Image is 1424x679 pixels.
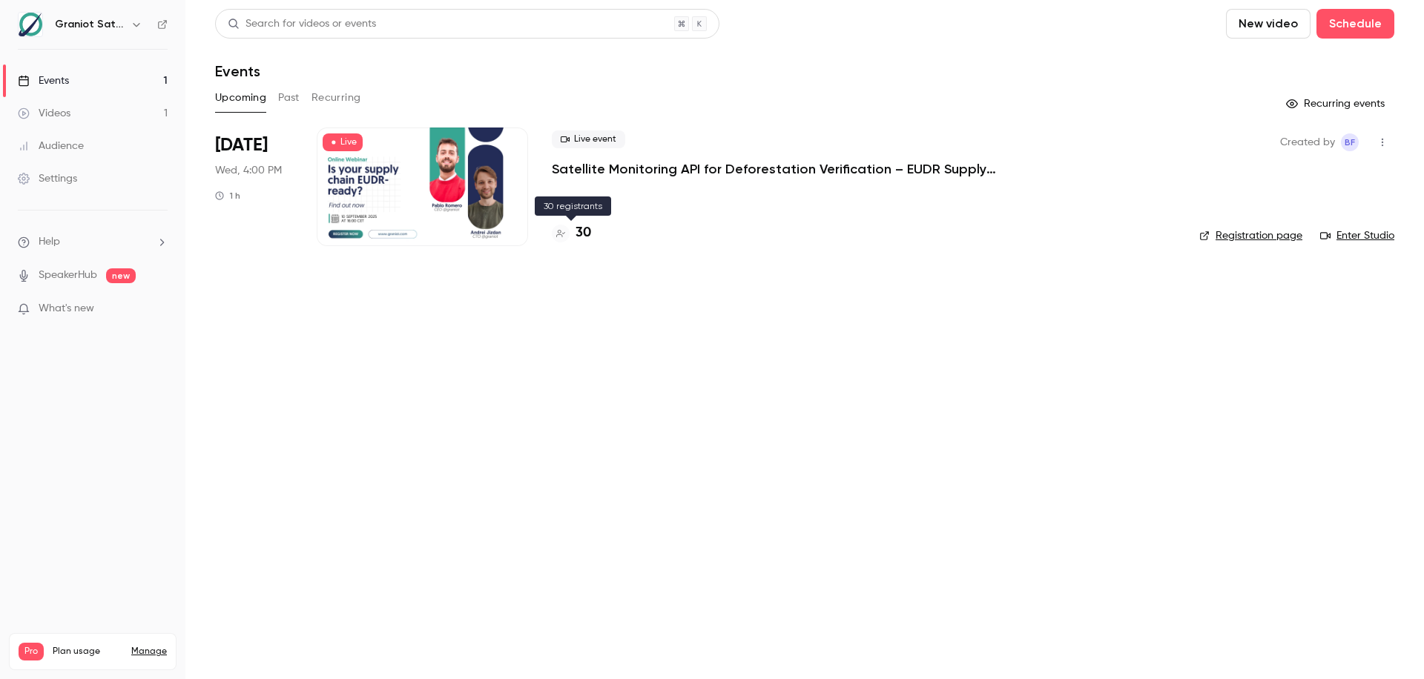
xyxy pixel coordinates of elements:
span: Live [323,133,363,151]
div: Settings [18,171,77,186]
div: Audience [18,139,84,153]
div: Sep 10 Wed, 4:00 PM (Europe/Paris) [215,127,293,246]
div: 1 h [215,190,240,202]
button: Upcoming [215,86,266,110]
h4: 30 [576,223,591,243]
h6: Graniot Satellite Technologies SL [55,17,125,32]
span: What's new [39,301,94,317]
a: 30 [552,223,591,243]
a: SpeakerHub [39,268,97,283]
button: New video [1226,9,1311,39]
img: Graniot Satellite Technologies SL [19,13,42,36]
span: Live event [552,130,625,148]
div: Events [18,73,69,88]
a: Satellite Monitoring API for Deforestation Verification – EUDR Supply Chains [552,160,997,178]
li: help-dropdown-opener [18,234,168,250]
button: Past [278,86,300,110]
span: [DATE] [215,133,268,157]
h1: Events [215,62,260,80]
span: Created by [1280,133,1335,151]
span: Wed, 4:00 PM [215,163,282,178]
a: Registration page [1199,228,1302,243]
span: Help [39,234,60,250]
span: Beliza Falcon [1341,133,1359,151]
span: BF [1345,133,1355,151]
span: new [106,268,136,283]
div: Videos [18,106,70,121]
span: Pro [19,643,44,660]
a: Enter Studio [1320,228,1394,243]
button: Recurring [311,86,361,110]
div: Search for videos or events [228,16,376,32]
span: Plan usage [53,646,122,658]
a: Manage [131,646,167,658]
button: Recurring events [1279,92,1394,116]
button: Schedule [1316,9,1394,39]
